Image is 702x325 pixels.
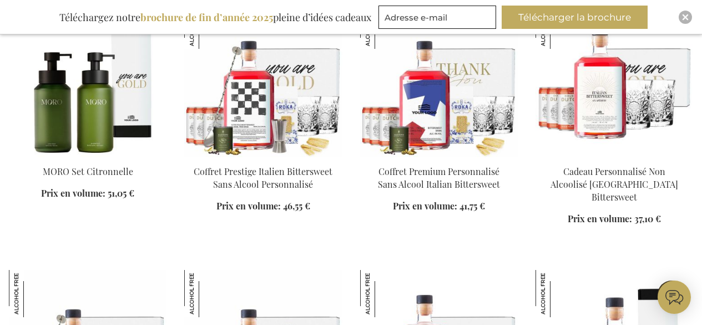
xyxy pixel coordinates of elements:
[551,166,678,203] a: Cadeau Personnalisé Non Alcoolisé [GEOGRAPHIC_DATA] Bittersweet
[536,152,693,162] a: Personalised Non-Alcoholic Italian Bittersweet Gift Cadeau Personnalisé Non Alcoolisé Italien Bit...
[194,166,332,190] a: Coffret Prestige Italien Bittersweet Sans Alcool Personnalisé
[54,6,376,29] div: Téléchargez notre pleine d’idées cadeaux
[184,270,231,317] img: Coffret Premium Personnalisé Sans Alcool Italian Bittersweet
[9,270,56,317] img: Coffret Prestige Italien Bittersweet Sans Alcool Personnalisé
[568,213,632,224] span: Prix en volume:
[41,187,105,199] span: Prix en volume:
[184,152,342,162] a: Coffret Prestige Italien Bittersweet Sans Alcool Personnalisé Coffret Prestige Italien Bitterswee...
[360,2,518,157] img: Personalised Non-Alcoholic Italian Bittersweet Premium Set
[536,2,693,157] img: Personalised Non-Alcoholic Italian Bittersweet Gift
[108,187,134,199] span: 51,05 €
[9,152,166,162] a: MORO Lemongrass Set
[378,6,499,32] form: marketing offers and promotions
[184,2,342,157] img: Coffret Prestige Italien Bittersweet Sans Alcool Personnalisé
[658,281,691,314] iframe: belco-activator-frame
[360,270,407,317] img: Cadeau Personnalisé Non Alcoolisé Italien Bittersweet
[283,200,310,212] span: 46,55 €
[634,213,661,224] span: 37,10 €
[568,213,661,226] a: Prix en volume: 37,10 €
[360,152,518,162] a: Personalised Non-Alcoholic Italian Bittersweet Premium Set Coffret Premium Personnalisé Sans Alco...
[459,200,485,212] span: 41,75 €
[393,200,457,212] span: Prix en volume:
[536,270,583,317] img: Coffret Personnalisé Sans Alcool Italien Bittersweet
[682,14,689,21] img: Close
[9,2,166,157] img: MORO Lemongrass Set
[43,166,133,177] a: MORO Set Citronnelle
[502,6,648,29] button: Télécharger la brochure
[41,187,134,200] a: Prix en volume: 51,05 €
[378,166,500,190] a: Coffret Premium Personnalisé Sans Alcool Italian Bittersweet
[216,200,281,212] span: Prix en volume:
[216,200,310,213] a: Prix en volume: 46,55 €
[140,11,273,24] b: brochure de fin d’année 2025
[393,200,485,213] a: Prix en volume: 41,75 €
[378,6,496,29] input: Adresse e-mail
[679,11,692,24] div: Close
